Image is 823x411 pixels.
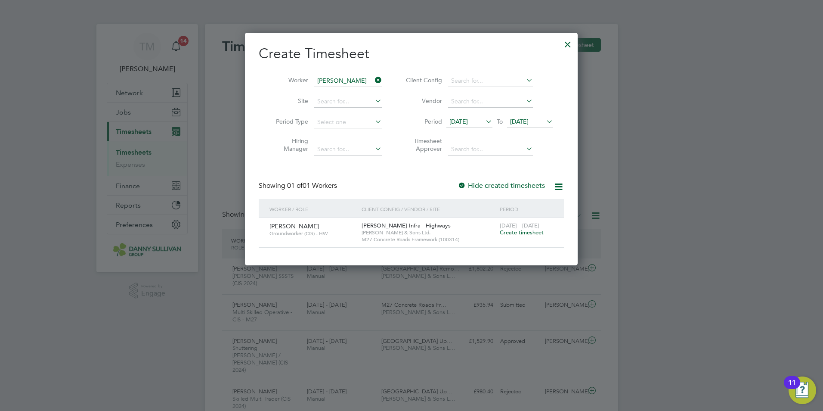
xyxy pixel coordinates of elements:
[403,118,442,125] label: Period
[403,76,442,84] label: Client Config
[458,181,545,190] label: Hide created timesheets
[269,137,308,153] label: Hiring Manager
[362,236,495,243] span: M27 Concrete Roads Framework (100314)
[287,181,337,190] span: 01 Workers
[403,137,442,153] label: Timesheet Approver
[269,222,319,230] span: [PERSON_NAME]
[494,116,505,127] span: To
[314,96,382,108] input: Search for...
[269,76,308,84] label: Worker
[359,199,498,219] div: Client Config / Vendor / Site
[259,45,564,63] h2: Create Timesheet
[498,199,555,219] div: Period
[287,181,303,190] span: 01 of
[362,222,451,229] span: [PERSON_NAME] Infra - Highways
[269,97,308,105] label: Site
[269,230,355,237] span: Groundworker (CIS) - HW
[500,222,539,229] span: [DATE] - [DATE]
[448,96,533,108] input: Search for...
[362,229,495,236] span: [PERSON_NAME] & Sons Ltd.
[789,377,816,404] button: Open Resource Center, 11 new notifications
[788,383,796,394] div: 11
[448,143,533,156] input: Search for...
[500,229,544,236] span: Create timesheet
[314,75,382,87] input: Search for...
[403,97,442,105] label: Vendor
[259,181,339,190] div: Showing
[267,199,359,219] div: Worker / Role
[448,75,533,87] input: Search for...
[314,116,382,128] input: Select one
[269,118,308,125] label: Period Type
[449,118,468,125] span: [DATE]
[510,118,529,125] span: [DATE]
[314,143,382,156] input: Search for...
